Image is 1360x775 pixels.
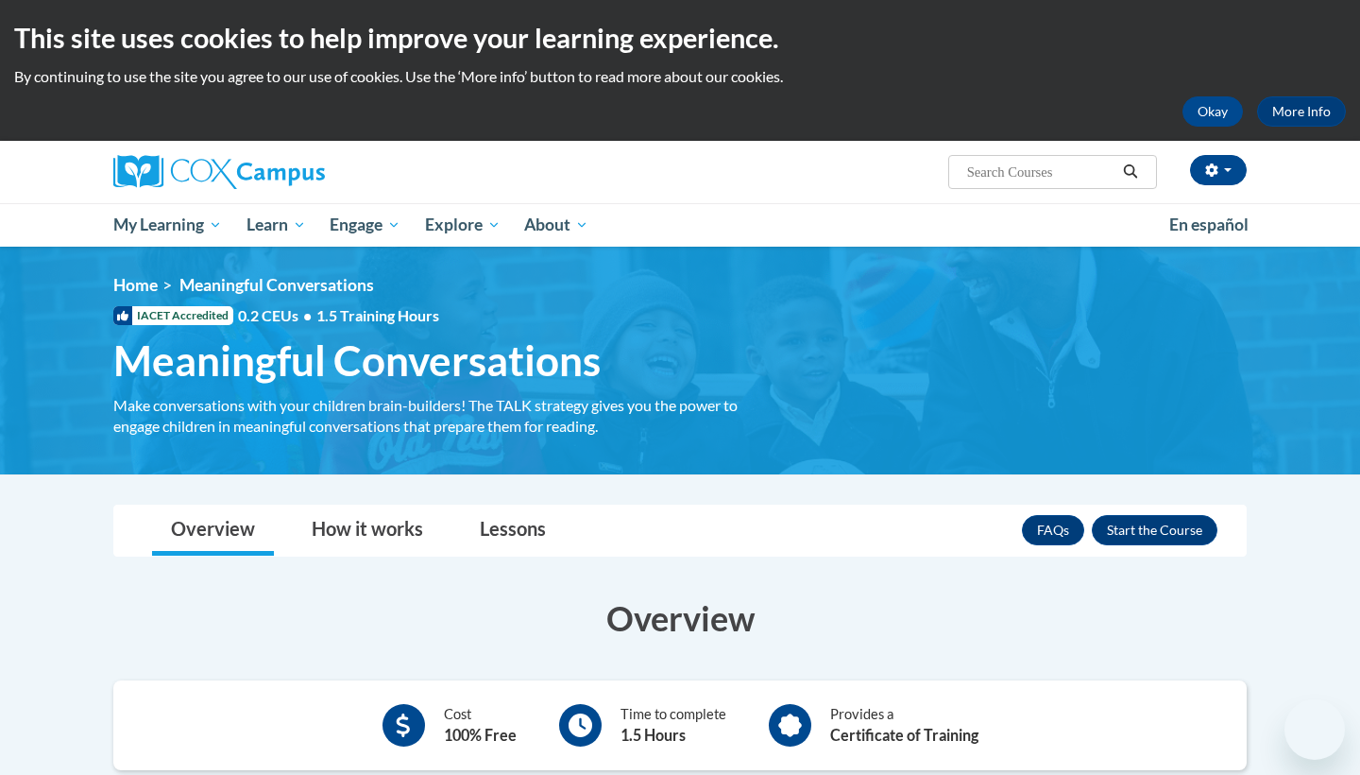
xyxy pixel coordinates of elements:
a: Home [113,275,158,295]
a: Learn [234,203,318,247]
span: En español [1169,215,1249,234]
span: 0.2 CEUs [238,305,439,326]
p: By continuing to use the site you agree to our use of cookies. Use the ‘More info’ button to read... [14,66,1346,87]
h2: This site uses cookies to help improve your learning experience. [14,19,1346,57]
a: Lessons [461,506,565,556]
div: Provides a [830,704,978,747]
span: IACET Accredited [113,306,233,325]
div: Cost [444,704,517,747]
h3: Overview [113,594,1247,642]
div: Time to complete [620,704,726,747]
iframe: Button to launch messaging window [1284,699,1345,760]
span: About [524,214,588,236]
b: 1.5 Hours [620,726,686,744]
a: About [513,203,602,247]
a: Engage [317,203,413,247]
a: FAQs [1022,515,1084,545]
span: Explore [425,214,501,236]
a: How it works [293,506,442,556]
a: Cox Campus [113,155,472,189]
b: Certificate of Training [830,726,978,744]
b: 100% Free [444,726,517,744]
button: Account Settings [1190,155,1247,185]
a: My Learning [101,203,234,247]
span: My Learning [113,214,222,236]
span: Meaningful Conversations [179,275,374,295]
img: Cox Campus [113,155,325,189]
div: Main menu [85,203,1275,247]
a: More Info [1257,96,1346,127]
span: Learn [246,214,306,236]
span: • [303,306,312,324]
a: Overview [152,506,274,556]
button: Okay [1182,96,1243,127]
span: Meaningful Conversations [113,336,601,386]
a: Explore [413,203,513,247]
input: Search Courses [965,161,1116,183]
button: Search [1116,161,1145,183]
span: Engage [330,214,400,236]
span: 1.5 Training Hours [316,306,439,324]
button: Enroll [1092,515,1217,545]
a: En español [1157,205,1261,245]
div: Make conversations with your children brain-builders! The TALK strategy gives you the power to en... [113,395,765,437]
